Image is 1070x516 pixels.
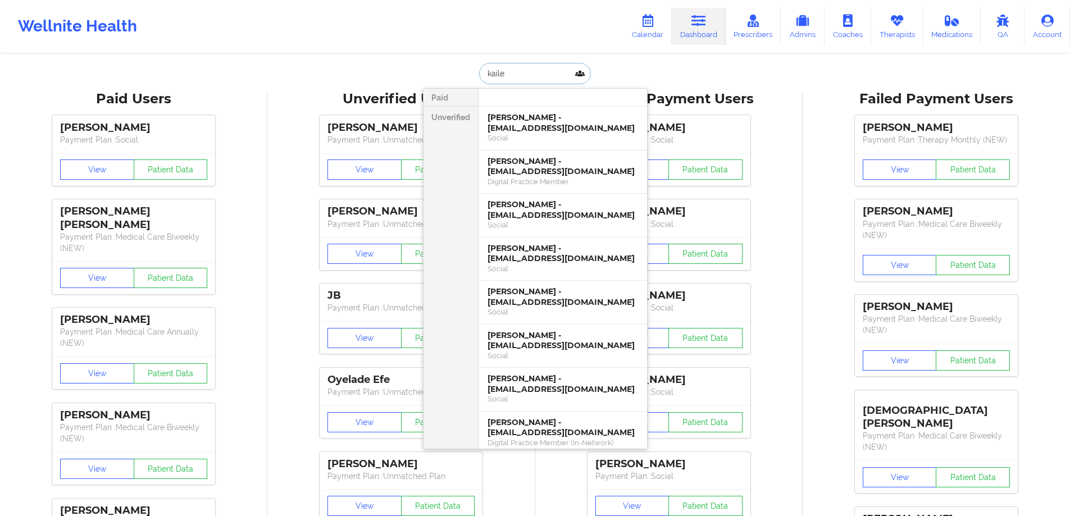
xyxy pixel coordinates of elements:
div: [PERSON_NAME] [60,121,207,134]
p: Payment Plan : Social [595,471,743,482]
div: Social [488,307,638,317]
div: Digital Practice Member [488,177,638,186]
p: Payment Plan : Unmatched Plan [327,302,475,313]
div: Skipped Payment Users [543,90,795,108]
p: Payment Plan : Social [595,386,743,398]
button: View [863,159,937,180]
div: [PERSON_NAME] - [EMAIL_ADDRESS][DOMAIN_NAME] [488,373,638,394]
div: [PERSON_NAME] [595,289,743,302]
p: Payment Plan : Unmatched Plan [327,218,475,230]
div: [DEMOGRAPHIC_DATA][PERSON_NAME] [863,396,1010,430]
p: Payment Plan : Social [595,218,743,230]
button: View [327,328,402,348]
button: Patient Data [936,350,1010,371]
div: Paid [424,89,478,107]
button: View [863,467,937,487]
div: [PERSON_NAME] [863,205,1010,218]
button: View [60,268,134,288]
div: [PERSON_NAME] [327,205,475,218]
a: QA [981,8,1025,45]
p: Payment Plan : Therapy Monthly (NEW) [863,134,1010,145]
div: [PERSON_NAME] [595,373,743,386]
button: Patient Data [401,412,475,432]
div: [PERSON_NAME] - [EMAIL_ADDRESS][DOMAIN_NAME] [488,286,638,307]
button: Patient Data [134,268,208,288]
a: Coaches [825,8,871,45]
div: [PERSON_NAME] [PERSON_NAME] [60,205,207,231]
button: Patient Data [134,159,208,180]
button: View [60,159,134,180]
button: View [327,159,402,180]
div: [PERSON_NAME] [327,121,475,134]
div: JB [327,289,475,302]
div: Failed Payment Users [811,90,1062,108]
p: Payment Plan : Medical Care Biweekly (NEW) [863,218,1010,241]
p: Payment Plan : Medical Care Biweekly (NEW) [863,430,1010,453]
p: Payment Plan : Medical Care Biweekly (NEW) [60,231,207,254]
div: Digital Practice Member (In-Network) [488,438,638,447]
button: Patient Data [936,467,1010,487]
button: Patient Data [668,496,743,516]
p: Payment Plan : Unmatched Plan [327,386,475,398]
div: Social [488,264,638,273]
button: View [863,350,937,371]
button: View [60,459,134,479]
div: [PERSON_NAME] - [EMAIL_ADDRESS][DOMAIN_NAME] [488,112,638,133]
a: Calendar [623,8,672,45]
a: Account [1025,8,1070,45]
div: [PERSON_NAME] [595,458,743,471]
button: Patient Data [401,244,475,264]
button: Patient Data [668,244,743,264]
p: Payment Plan : Medical Care Annually (NEW) [60,326,207,349]
button: Patient Data [668,328,743,348]
p: Payment Plan : Medical Care Biweekly (NEW) [863,313,1010,336]
div: [PERSON_NAME] [60,313,207,326]
p: Payment Plan : Social [595,302,743,313]
button: Patient Data [134,459,208,479]
a: Therapists [871,8,923,45]
div: [PERSON_NAME] - [EMAIL_ADDRESS][DOMAIN_NAME] [488,330,638,351]
div: Oyelade Efe [327,373,475,386]
div: [PERSON_NAME] [60,409,207,422]
button: Patient Data [668,412,743,432]
div: [PERSON_NAME] [595,205,743,218]
div: [PERSON_NAME] [863,121,1010,134]
div: [PERSON_NAME] - [EMAIL_ADDRESS][DOMAIN_NAME] [488,156,638,177]
button: Patient Data [401,328,475,348]
div: Paid Users [8,90,259,108]
div: Social [488,351,638,360]
button: Patient Data [401,496,475,516]
a: Medications [923,8,981,45]
button: View [863,255,937,275]
a: Prescribers [726,8,781,45]
button: View [327,412,402,432]
button: View [595,496,670,516]
div: Social [488,220,638,230]
div: [PERSON_NAME] - [EMAIL_ADDRESS][DOMAIN_NAME] [488,417,638,438]
div: [PERSON_NAME] - [EMAIL_ADDRESS][DOMAIN_NAME] [488,243,638,264]
button: Patient Data [401,159,475,180]
div: [PERSON_NAME] [327,458,475,471]
a: Dashboard [672,8,726,45]
div: [PERSON_NAME] [595,121,743,134]
button: Patient Data [668,159,743,180]
div: Social [488,133,638,143]
div: [PERSON_NAME] [863,300,1010,313]
p: Payment Plan : Medical Care Biweekly (NEW) [60,422,207,444]
p: Payment Plan : Social [595,134,743,145]
p: Payment Plan : Social [60,134,207,145]
button: Patient Data [936,159,1010,180]
div: [PERSON_NAME] - [EMAIL_ADDRESS][DOMAIN_NAME] [488,199,638,220]
p: Payment Plan : Unmatched Plan [327,471,475,482]
a: Admins [781,8,825,45]
button: View [60,363,134,383]
button: Patient Data [134,363,208,383]
p: Payment Plan : Unmatched Plan [327,134,475,145]
button: View [327,496,402,516]
div: Unverified Users [275,90,527,108]
button: View [327,244,402,264]
button: Patient Data [936,255,1010,275]
div: Social [488,394,638,404]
